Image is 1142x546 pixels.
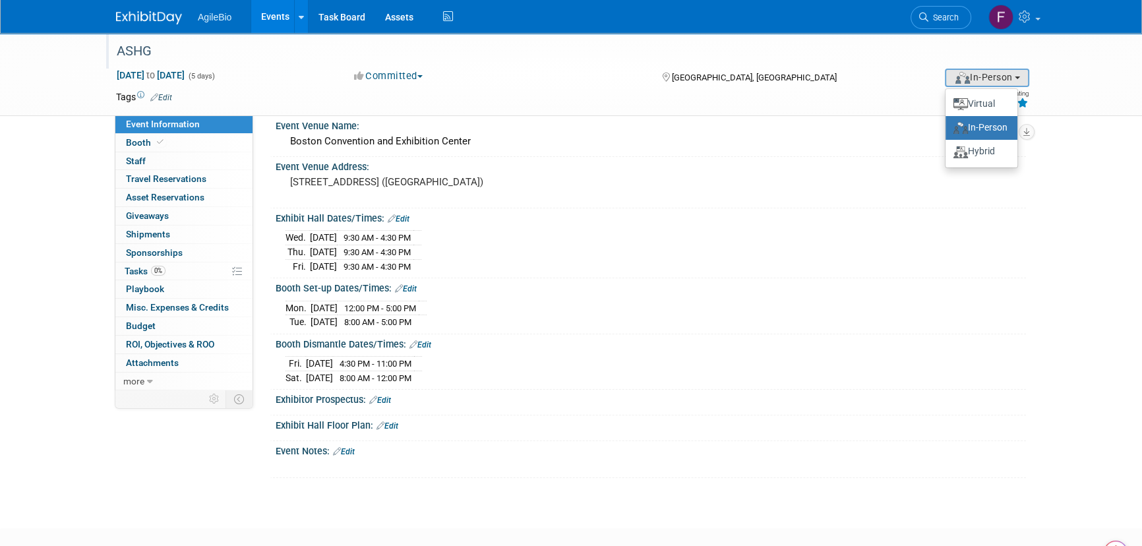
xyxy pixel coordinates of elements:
span: Search [928,13,959,22]
a: Edit [369,396,391,405]
span: 9:30 AM - 4:30 PM [344,233,411,243]
span: AgileBio [198,12,231,22]
span: Shipments [126,229,170,239]
a: Playbook [115,280,253,298]
a: Edit [150,93,172,102]
img: Format-InPerson.png [953,122,968,134]
div: Boston Convention and Exhibition Center [285,131,1016,152]
span: Staff [126,156,146,166]
i: Booth reservation complete [157,138,164,146]
span: Booth [126,137,166,148]
div: ASHG [112,40,951,63]
span: Travel Reservations [126,173,206,184]
span: 12:00 PM - 5:00 PM [344,303,416,313]
span: In-Person [954,72,1013,82]
button: Committed [349,69,428,83]
span: 0% [151,266,165,276]
a: Edit [395,284,417,293]
div: Exhibitor Prospectus: [276,390,1026,407]
td: Fri. [285,259,310,273]
td: Thu. [285,245,310,260]
a: Search [911,6,971,29]
span: 8:00 AM - 5:00 PM [344,317,411,327]
a: Tasks0% [115,262,253,280]
span: Event Information [126,119,200,129]
td: Fri. [285,357,306,371]
a: Edit [388,214,409,224]
div: Exhibit Hall Floor Plan: [276,415,1026,433]
a: Sponsorships [115,244,253,262]
a: Giveaways [115,207,253,225]
a: Edit [376,421,398,431]
span: (5 days) [187,72,215,80]
td: [DATE] [306,371,333,384]
button: In-Person [945,69,1029,87]
td: [DATE] [310,231,337,245]
td: Personalize Event Tab Strip [203,390,226,408]
label: Virtual [952,95,1011,113]
span: to [144,70,157,80]
td: [DATE] [311,301,338,315]
span: 9:30 AM - 4:30 PM [344,262,411,272]
div: Booth Dismantle Dates/Times: [276,334,1026,351]
a: Attachments [115,354,253,372]
span: 8:00 AM - 12:00 PM [340,373,411,383]
td: [DATE] [306,357,333,371]
img: Fouad Batel [988,5,1013,30]
img: ExhibitDay [116,11,182,24]
img: Format-Hybrid.png [953,146,968,158]
a: Misc. Expenses & Credits [115,299,253,317]
span: Tasks [125,266,165,276]
a: Asset Reservations [115,189,253,206]
pre: [STREET_ADDRESS] ([GEOGRAPHIC_DATA]) [290,176,574,188]
span: Sponsorships [126,247,183,258]
span: Attachments [126,357,179,368]
span: Asset Reservations [126,192,204,202]
span: Giveaways [126,210,169,221]
td: Mon. [285,301,311,315]
img: Format-Virtual.png [953,98,968,110]
span: 9:30 AM - 4:30 PM [344,247,411,257]
span: more [123,376,144,386]
td: Sat. [285,371,306,384]
a: Staff [115,152,253,170]
div: Event Venue Address: [276,157,1026,173]
td: [DATE] [311,315,338,329]
span: ROI, Objectives & ROO [126,339,214,349]
div: Event Format [893,69,1029,88]
a: more [115,373,253,390]
td: Tue. [285,315,311,329]
a: Edit [409,340,431,349]
a: ROI, Objectives & ROO [115,336,253,353]
span: Budget [126,320,156,331]
a: Edit [333,447,355,456]
td: Wed. [285,231,310,245]
div: Exhibit Hall Dates/Times: [276,208,1026,226]
td: [DATE] [310,259,337,273]
label: In-Person [952,119,1011,137]
div: Event Venue Name: [276,116,1026,133]
a: Booth [115,134,253,152]
label: Hybrid [952,142,1011,161]
div: Event Notes: [276,441,1026,458]
td: Tags [116,90,172,104]
span: [DATE] [DATE] [116,69,185,81]
div: Booth Set-up Dates/Times: [276,278,1026,295]
span: Misc. Expenses & Credits [126,302,229,313]
a: Event Information [115,115,253,133]
td: Toggle Event Tabs [226,390,253,408]
span: Playbook [126,284,164,294]
a: Budget [115,317,253,335]
a: Shipments [115,226,253,243]
a: Travel Reservations [115,170,253,188]
td: [DATE] [310,245,337,260]
span: [GEOGRAPHIC_DATA], [GEOGRAPHIC_DATA] [671,73,836,82]
span: 4:30 PM - 11:00 PM [340,359,411,369]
